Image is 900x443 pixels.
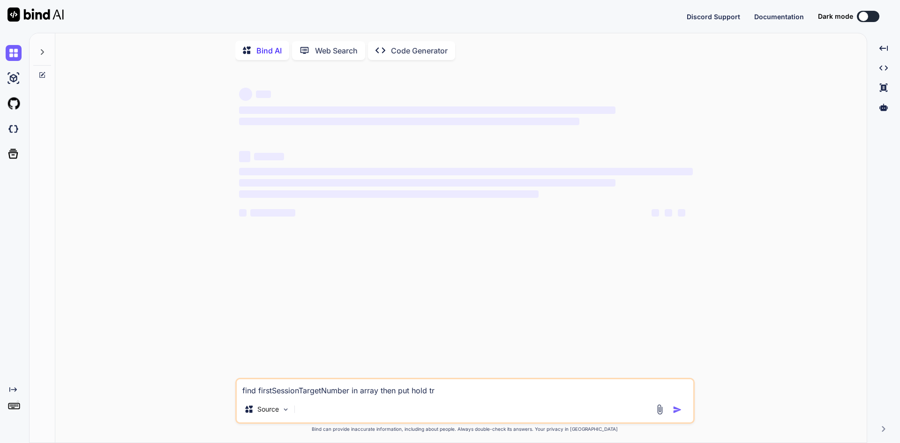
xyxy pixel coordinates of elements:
img: attachment [654,404,665,415]
span: ‌ [256,90,271,98]
p: Web Search [315,45,358,56]
span: Dark mode [818,12,853,21]
img: Bind AI [7,8,64,22]
span: ‌ [239,209,247,217]
span: ‌ [239,179,615,187]
span: Discord Support [687,13,740,21]
p: Code Generator [391,45,448,56]
button: Documentation [754,12,804,22]
span: ‌ [239,168,693,175]
span: ‌ [250,209,295,217]
span: ‌ [665,209,672,217]
img: ai-studio [6,70,22,86]
span: ‌ [678,209,685,217]
span: ‌ [239,190,539,198]
span: ‌ [652,209,659,217]
p: Bind AI [256,45,282,56]
img: githubLight [6,96,22,112]
span: ‌ [239,88,252,101]
p: Bind can provide inaccurate information, including about people. Always double-check its answers.... [235,426,695,433]
img: Pick Models [282,405,290,413]
img: darkCloudIdeIcon [6,121,22,137]
span: Documentation [754,13,804,21]
span: ‌ [239,151,250,162]
button: Discord Support [687,12,740,22]
span: ‌ [239,118,579,125]
img: chat [6,45,22,61]
img: icon [673,405,682,414]
span: ‌ [254,153,284,160]
p: Source [257,405,279,414]
textarea: find firstSessionTargetNumber in array then put hold tr [237,379,693,396]
span: ‌ [239,106,615,114]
